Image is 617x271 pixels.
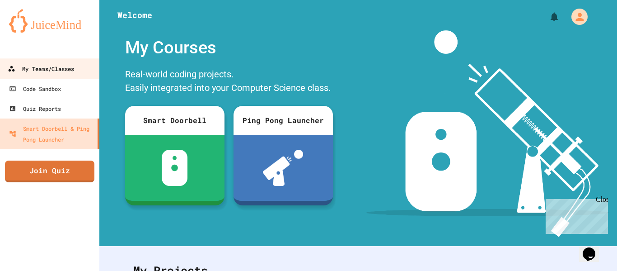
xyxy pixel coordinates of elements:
img: sdb-white.svg [162,150,187,186]
div: My Courses [121,30,337,65]
div: Chat with us now!Close [4,4,62,57]
div: Smart Doorbell & Ping Pong Launcher [9,123,94,145]
div: Real-world coding projects. Easily integrated into your Computer Science class. [121,65,337,99]
div: Ping Pong Launcher [234,106,333,135]
iframe: chat widget [579,235,608,262]
div: Code Sandbox [9,83,61,94]
div: My Notifications [532,9,562,24]
a: Join Quiz [5,161,94,182]
img: ppl-with-ball.png [263,150,303,186]
div: Quiz Reports [9,103,61,114]
div: Smart Doorbell [125,106,224,135]
img: logo-orange.svg [9,9,90,33]
img: banner-image-my-projects.png [366,30,608,237]
div: My Account [562,6,590,27]
div: My Teams/Classes [8,63,74,75]
iframe: chat widget [542,195,608,234]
